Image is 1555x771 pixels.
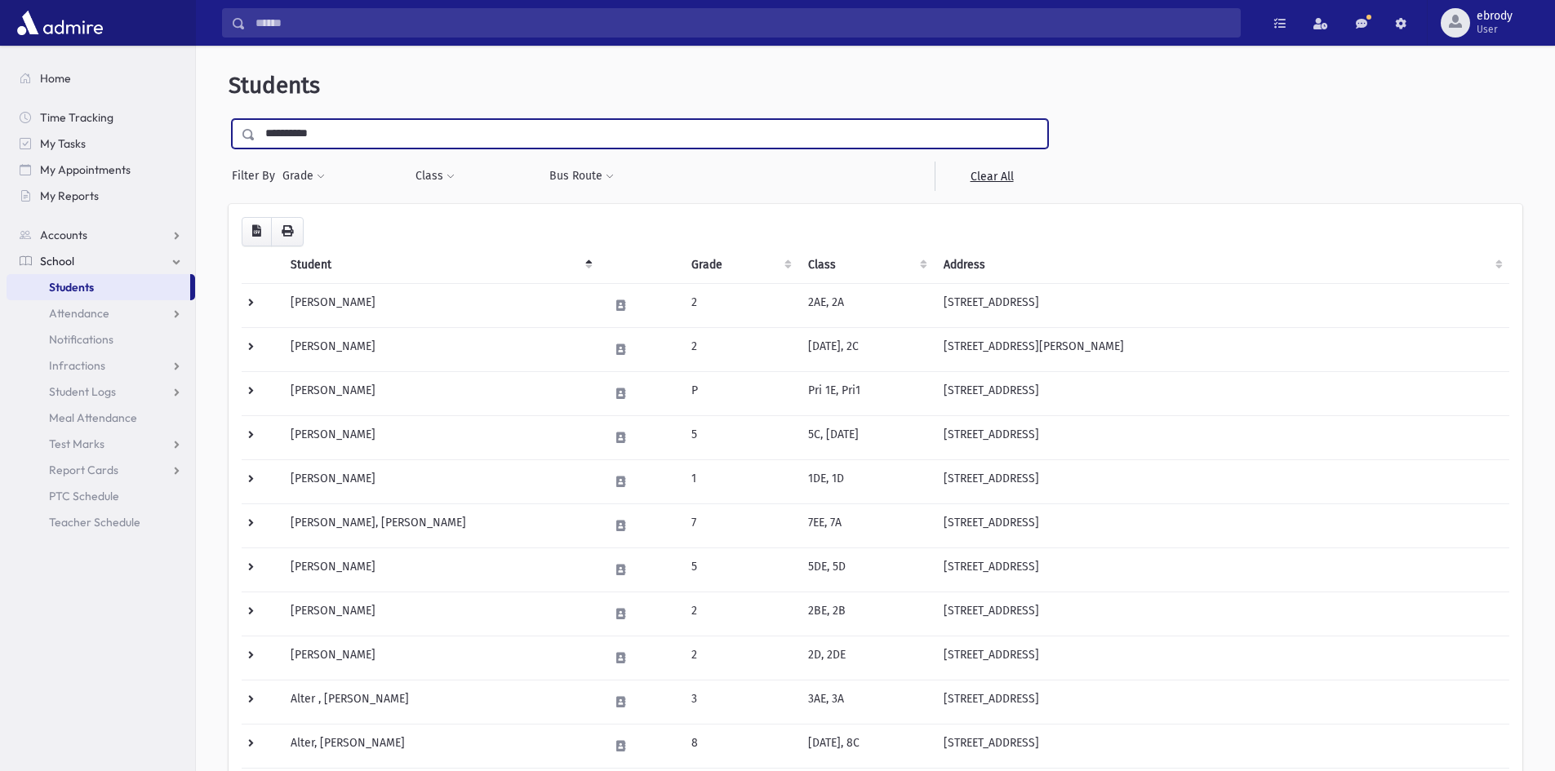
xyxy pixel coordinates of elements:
[682,592,798,636] td: 2
[49,515,140,530] span: Teacher Schedule
[49,384,116,399] span: Student Logs
[682,547,798,592] td: 5
[798,636,934,680] td: 2D, 2DE
[934,283,1509,327] td: [STREET_ADDRESS]
[40,162,131,177] span: My Appointments
[798,680,934,724] td: 3AE, 3A
[242,217,272,246] button: CSV
[49,358,105,373] span: Infractions
[934,371,1509,415] td: [STREET_ADDRESS]
[934,592,1509,636] td: [STREET_ADDRESS]
[682,636,798,680] td: 2
[1477,10,1513,23] span: ebrody
[798,592,934,636] td: 2BE, 2B
[934,459,1509,503] td: [STREET_ADDRESS]
[40,254,74,268] span: School
[7,405,195,431] a: Meal Attendance
[281,636,599,680] td: [PERSON_NAME]
[682,459,798,503] td: 1
[49,332,113,347] span: Notifications
[281,592,599,636] td: [PERSON_NAME]
[682,724,798,768] td: 8
[7,300,195,326] a: Attendance
[7,483,195,509] a: PTC Schedule
[7,65,195,91] a: Home
[7,326,195,352] a: Notifications
[934,724,1509,768] td: [STREET_ADDRESS]
[281,283,599,327] td: [PERSON_NAME]
[7,131,195,157] a: My Tasks
[7,509,195,535] a: Teacher Schedule
[798,327,934,371] td: [DATE], 2C
[934,547,1509,592] td: [STREET_ADDRESS]
[798,547,934,592] td: 5DE, 5D
[7,457,195,483] a: Report Cards
[281,503,599,547] td: [PERSON_NAME], [PERSON_NAME]
[798,246,934,284] th: Class: activate to sort column ascending
[281,724,599,768] td: Alter, [PERSON_NAME]
[682,680,798,724] td: 3
[7,248,195,274] a: School
[281,415,599,459] td: [PERSON_NAME]
[281,680,599,724] td: Alter , [PERSON_NAME]
[798,459,934,503] td: 1DE, 1D
[40,71,71,86] span: Home
[40,136,86,151] span: My Tasks
[281,547,599,592] td: [PERSON_NAME]
[49,489,119,503] span: PTC Schedule
[798,724,934,768] td: [DATE], 8C
[7,104,195,131] a: Time Tracking
[282,162,326,191] button: Grade
[798,371,934,415] td: Pri 1E, Pri1
[682,327,798,371] td: 2
[415,162,455,191] button: Class
[229,72,320,99] span: Students
[7,431,195,457] a: Test Marks
[934,327,1509,371] td: [STREET_ADDRESS][PERSON_NAME]
[798,283,934,327] td: 2AE, 2A
[281,327,599,371] td: [PERSON_NAME]
[281,246,599,284] th: Student: activate to sort column descending
[934,503,1509,547] td: [STREET_ADDRESS]
[934,636,1509,680] td: [STREET_ADDRESS]
[271,217,304,246] button: Print
[232,167,282,184] span: Filter By
[7,157,195,183] a: My Appointments
[549,162,615,191] button: Bus Route
[7,183,195,209] a: My Reports
[682,503,798,547] td: 7
[40,228,87,242] span: Accounts
[682,371,798,415] td: P
[682,246,798,284] th: Grade: activate to sort column ascending
[934,680,1509,724] td: [STREET_ADDRESS]
[7,379,195,405] a: Student Logs
[934,246,1509,284] th: Address: activate to sort column ascending
[7,222,195,248] a: Accounts
[7,274,190,300] a: Students
[49,410,137,425] span: Meal Attendance
[1477,23,1513,36] span: User
[40,110,113,125] span: Time Tracking
[49,463,118,477] span: Report Cards
[281,459,599,503] td: [PERSON_NAME]
[49,436,104,451] span: Test Marks
[246,8,1240,38] input: Search
[682,283,798,327] td: 2
[13,7,107,39] img: AdmirePro
[682,415,798,459] td: 5
[40,188,99,203] span: My Reports
[49,306,109,321] span: Attendance
[798,503,934,547] td: 7EE, 7A
[7,352,195,379] a: Infractions
[49,280,94,295] span: Students
[935,162,1048,191] a: Clear All
[934,415,1509,459] td: [STREET_ADDRESS]
[798,415,934,459] td: 5C, [DATE]
[281,371,599,415] td: [PERSON_NAME]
